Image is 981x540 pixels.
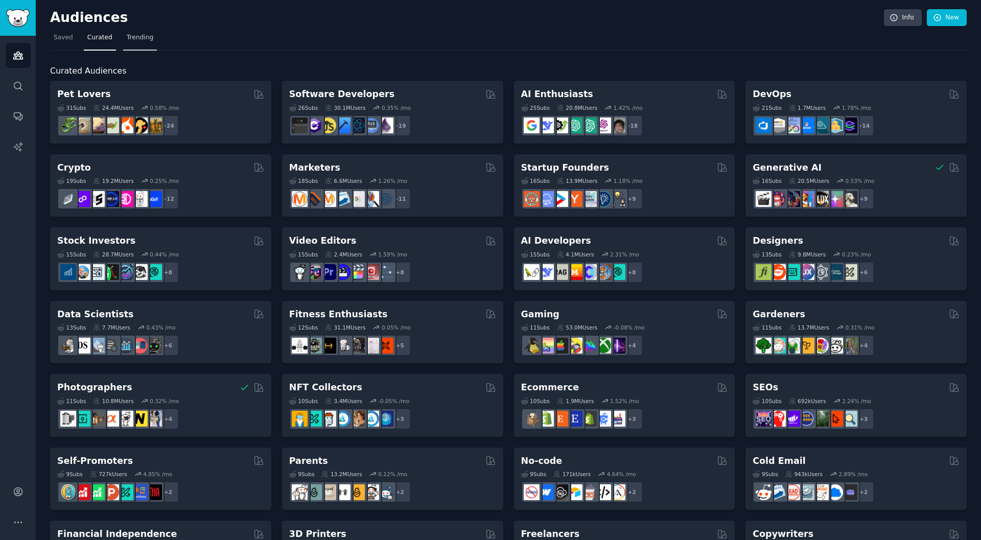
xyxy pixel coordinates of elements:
[567,338,582,354] img: GamerPals
[146,191,162,207] img: defi_
[349,411,365,427] img: CryptoArt
[610,118,625,133] img: ArtificalIntelligence
[57,104,86,111] div: 31 Sub s
[60,191,76,207] img: ethfinance
[289,471,315,478] div: 9 Sub s
[784,411,800,427] img: seogrowth
[335,484,351,500] img: toddlers
[132,338,148,354] img: datasets
[827,338,843,354] img: UrbanGardening
[382,104,411,111] div: 0.35 % /mo
[150,397,179,405] div: 0.32 % /mo
[57,161,91,174] h2: Crypto
[756,191,772,207] img: aivideo
[289,324,318,331] div: 12 Sub s
[538,411,554,427] img: shopify
[289,308,388,321] h2: Fitness Enthusiasts
[306,118,322,133] img: csharp
[50,10,884,26] h2: Audiences
[289,397,318,405] div: 10 Sub s
[132,264,148,280] img: swingtrading
[595,264,611,280] img: llmops
[150,177,179,184] div: 0.25 % /mo
[335,118,351,133] img: iOSProgramming
[75,264,90,280] img: ValueInvesting
[306,338,322,354] img: GymMotivation
[389,408,411,430] div: + 3
[292,118,308,133] img: software
[813,264,829,280] img: userexperience
[378,118,393,133] img: elixir
[89,484,105,500] img: selfpromotion
[789,397,826,405] div: 692k Users
[325,324,365,331] div: 31.1M Users
[289,177,318,184] div: 18 Sub s
[610,191,625,207] img: growmybusiness
[292,484,308,500] img: daddit
[89,264,105,280] img: Forex
[567,118,582,133] img: chatgpt_promptDesign
[363,191,379,207] img: MarketingResearch
[89,118,105,133] img: leopardgeckos
[784,338,800,354] img: SavageGarden
[770,484,786,500] img: Emailmarketing
[363,411,379,427] img: OpenseaMarket
[147,324,176,331] div: 0.43 % /mo
[103,191,119,207] img: web3
[753,455,805,467] h2: Cold Email
[753,471,778,478] div: 9 Sub s
[610,264,625,280] img: AIDevelopersSociety
[789,177,829,184] div: 20.5M Users
[567,191,582,207] img: ycombinator
[621,335,643,356] div: + 4
[753,234,803,247] h2: Designers
[60,411,76,427] img: analog
[157,115,179,136] div: + 24
[784,118,800,133] img: Docker_DevOps
[157,335,179,356] div: + 6
[521,251,550,258] div: 15 Sub s
[89,411,105,427] img: AnalogCommunity
[90,471,127,478] div: 727k Users
[789,251,826,258] div: 9.8M Users
[770,118,786,133] img: AWS_Certified_Experts
[552,484,568,500] img: NoCodeSaaS
[292,411,308,427] img: NFTExchange
[753,251,781,258] div: 13 Sub s
[292,338,308,354] img: GYM
[389,262,411,283] div: + 8
[753,88,791,101] h2: DevOps
[842,484,857,500] img: EmailOutreach
[538,191,554,207] img: SaaS
[789,104,826,111] div: 1.7M Users
[57,381,132,394] h2: Photographers
[75,484,90,500] img: youtubepromotion
[842,191,857,207] img: DreamBooth
[103,411,119,427] img: SonyAlpha
[57,324,86,331] div: 13 Sub s
[289,234,357,247] h2: Video Editors
[89,191,105,207] img: ethstaker
[621,262,643,283] div: + 8
[378,411,393,427] img: DigitalItems
[756,118,772,133] img: azuredevops
[581,484,597,500] img: nocodelowcode
[93,324,130,331] div: 7.7M Users
[581,118,597,133] img: chatgpt_prompts_
[595,411,611,427] img: ecommercemarketing
[60,484,76,500] img: AppIdeas
[538,338,554,354] img: CozyGamers
[292,191,308,207] img: content_marketing
[289,455,328,467] h2: Parents
[389,188,411,209] div: + 11
[118,264,133,280] img: StocksAndTrading
[118,191,133,207] img: defiblockchain
[827,191,843,207] img: starryai
[614,324,645,331] div: -0.08 % /mo
[538,484,554,500] img: webflow
[146,484,162,500] img: TestMyApp
[842,397,871,405] div: 2.24 % /mo
[127,33,153,42] span: Trending
[378,397,409,405] div: -0.05 % /mo
[118,338,133,354] img: analytics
